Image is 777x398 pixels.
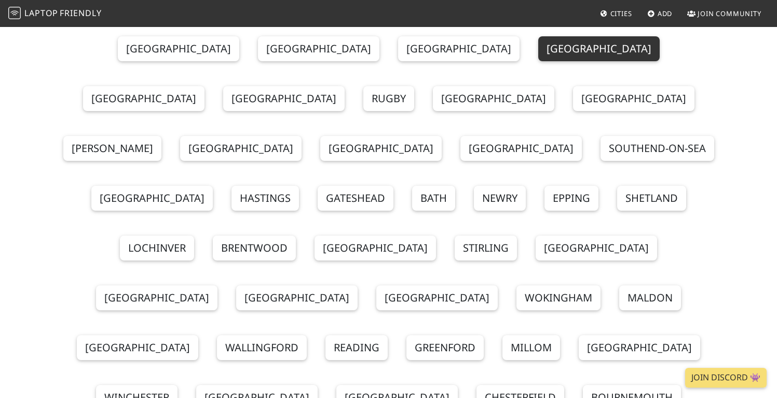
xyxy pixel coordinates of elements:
[315,236,436,260] a: [GEOGRAPHIC_DATA]
[120,236,194,260] a: Lochinver
[258,36,379,61] a: [GEOGRAPHIC_DATA]
[406,335,484,360] a: Greenford
[318,186,393,211] a: Gateshead
[474,186,526,211] a: Newry
[538,36,660,61] a: [GEOGRAPHIC_DATA]
[460,136,582,161] a: [GEOGRAPHIC_DATA]
[433,86,554,111] a: [GEOGRAPHIC_DATA]
[455,236,517,260] a: Stirling
[617,186,686,211] a: Shetland
[619,285,681,310] a: Maldon
[223,86,345,111] a: [GEOGRAPHIC_DATA]
[643,4,677,23] a: Add
[231,186,299,211] a: Hastings
[236,285,358,310] a: [GEOGRAPHIC_DATA]
[63,136,161,161] a: [PERSON_NAME]
[536,236,657,260] a: [GEOGRAPHIC_DATA]
[596,4,636,23] a: Cities
[77,335,198,360] a: [GEOGRAPHIC_DATA]
[573,86,694,111] a: [GEOGRAPHIC_DATA]
[363,86,414,111] a: Rugby
[325,335,388,360] a: Reading
[601,136,714,161] a: Southend-on-Sea
[91,186,213,211] a: [GEOGRAPHIC_DATA]
[96,285,217,310] a: [GEOGRAPHIC_DATA]
[398,36,520,61] a: [GEOGRAPHIC_DATA]
[118,36,239,61] a: [GEOGRAPHIC_DATA]
[24,7,58,19] span: Laptop
[658,9,673,18] span: Add
[60,7,101,19] span: Friendly
[502,335,560,360] a: Millom
[217,335,307,360] a: Wallingford
[516,285,601,310] a: Wokingham
[412,186,455,211] a: Bath
[544,186,598,211] a: Epping
[213,236,296,260] a: Brentwood
[83,86,205,111] a: [GEOGRAPHIC_DATA]
[579,335,700,360] a: [GEOGRAPHIC_DATA]
[320,136,442,161] a: [GEOGRAPHIC_DATA]
[8,7,21,19] img: LaptopFriendly
[180,136,302,161] a: [GEOGRAPHIC_DATA]
[8,5,102,23] a: LaptopFriendly LaptopFriendly
[698,9,761,18] span: Join Community
[683,4,766,23] a: Join Community
[376,285,498,310] a: [GEOGRAPHIC_DATA]
[610,9,632,18] span: Cities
